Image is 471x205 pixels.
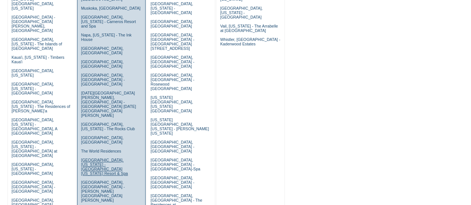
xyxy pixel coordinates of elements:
a: [GEOGRAPHIC_DATA], [GEOGRAPHIC_DATA] - [GEOGRAPHIC_DATA]-Spa [150,158,200,171]
a: [GEOGRAPHIC_DATA], [US_STATE] - [GEOGRAPHIC_DATA] [US_STATE] Resort & Spa [81,158,128,176]
a: [GEOGRAPHIC_DATA], [GEOGRAPHIC_DATA] [81,135,124,144]
a: [GEOGRAPHIC_DATA], [US_STATE] - [GEOGRAPHIC_DATA] [150,1,193,15]
a: [US_STATE][GEOGRAPHIC_DATA], [US_STATE][GEOGRAPHIC_DATA] [150,95,193,113]
a: [GEOGRAPHIC_DATA], [US_STATE] - The Residences of [PERSON_NAME]'a [12,100,70,113]
a: [GEOGRAPHIC_DATA], [US_STATE] - [GEOGRAPHIC_DATA] at [GEOGRAPHIC_DATA] [12,140,57,158]
a: [DATE][GEOGRAPHIC_DATA][PERSON_NAME], [GEOGRAPHIC_DATA] - [GEOGRAPHIC_DATA] [DATE][GEOGRAPHIC_DAT... [81,91,136,118]
a: [GEOGRAPHIC_DATA], [US_STATE] - The Islands of [GEOGRAPHIC_DATA] [12,37,62,51]
a: [GEOGRAPHIC_DATA], [US_STATE] [12,68,54,77]
a: [GEOGRAPHIC_DATA], [US_STATE] - [GEOGRAPHIC_DATA] [12,82,54,95]
a: [GEOGRAPHIC_DATA], [GEOGRAPHIC_DATA] [81,60,124,68]
a: Vail, [US_STATE] - The Arrabelle at [GEOGRAPHIC_DATA] [220,24,278,33]
a: [GEOGRAPHIC_DATA], [GEOGRAPHIC_DATA] - Rosewood [GEOGRAPHIC_DATA] [150,73,194,91]
a: [GEOGRAPHIC_DATA], [US_STATE] - Carneros Resort and Spa [81,15,136,28]
a: Kaua'i, [US_STATE] - Timbers Kaua'i [12,55,64,64]
a: The World Residences [81,149,121,153]
a: [GEOGRAPHIC_DATA], [GEOGRAPHIC_DATA] - [GEOGRAPHIC_DATA] [81,73,125,86]
a: Napa, [US_STATE] - The Ink House [81,33,132,42]
a: [GEOGRAPHIC_DATA], [GEOGRAPHIC_DATA] - [GEOGRAPHIC_DATA][STREET_ADDRESS] [150,33,194,51]
a: [GEOGRAPHIC_DATA], [GEOGRAPHIC_DATA] - [PERSON_NAME][GEOGRAPHIC_DATA][PERSON_NAME] [81,180,125,202]
a: [GEOGRAPHIC_DATA], [US_STATE] - The Rocks Club [81,122,135,131]
a: [GEOGRAPHIC_DATA], [US_STATE] - [GEOGRAPHIC_DATA] [220,6,262,19]
a: [GEOGRAPHIC_DATA], [GEOGRAPHIC_DATA] - [GEOGRAPHIC_DATA] [12,180,55,193]
a: [GEOGRAPHIC_DATA] - [GEOGRAPHIC_DATA][PERSON_NAME], [GEOGRAPHIC_DATA] [12,15,55,33]
a: [GEOGRAPHIC_DATA], [GEOGRAPHIC_DATA] - [GEOGRAPHIC_DATA] [150,140,194,153]
a: [GEOGRAPHIC_DATA], [US_STATE] - [GEOGRAPHIC_DATA], A [GEOGRAPHIC_DATA] [12,118,57,135]
a: [GEOGRAPHIC_DATA], [GEOGRAPHIC_DATA] - [GEOGRAPHIC_DATA] [150,176,194,189]
a: [GEOGRAPHIC_DATA], [US_STATE] - [GEOGRAPHIC_DATA] [12,162,54,176]
a: [US_STATE][GEOGRAPHIC_DATA], [US_STATE] - [PERSON_NAME] [US_STATE] [150,118,209,135]
a: [GEOGRAPHIC_DATA], [GEOGRAPHIC_DATA] - [GEOGRAPHIC_DATA] [150,55,194,68]
a: [GEOGRAPHIC_DATA], [GEOGRAPHIC_DATA] [150,19,193,28]
a: Muskoka, [GEOGRAPHIC_DATA] [81,6,140,10]
a: [GEOGRAPHIC_DATA], [GEOGRAPHIC_DATA] [81,46,124,55]
a: Whistler, [GEOGRAPHIC_DATA] - Kadenwood Estates [220,37,280,46]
